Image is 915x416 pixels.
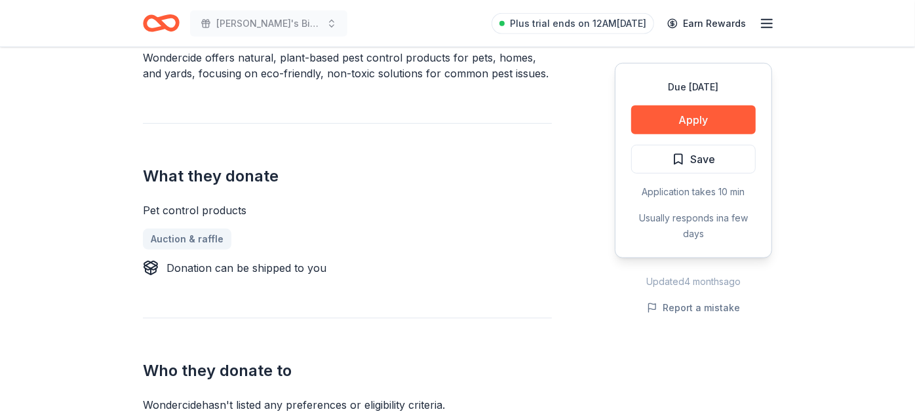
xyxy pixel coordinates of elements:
div: Donation can be shipped to you [166,260,326,276]
span: [PERSON_NAME]'s Birthday [PERSON_NAME] [216,16,321,31]
button: [PERSON_NAME]'s Birthday [PERSON_NAME] [190,10,347,37]
div: Updated 4 months ago [615,274,772,290]
div: Wondercide hasn ' t listed any preferences or eligibility criteria. [143,397,552,413]
a: Home [143,8,180,39]
span: Save [690,151,715,168]
div: Usually responds in a few days [631,210,756,242]
h2: What they donate [143,166,552,187]
button: Report a mistake [647,300,740,316]
span: Plus trial ends on 12AM[DATE] [510,16,646,31]
button: Save [631,145,756,174]
div: Due [DATE] [631,79,756,95]
a: Auction & raffle [143,229,231,250]
a: Plus trial ends on 12AM[DATE] [492,13,654,34]
h2: Who they donate to [143,360,552,381]
div: Application takes 10 min [631,184,756,200]
div: Wondercide offers natural, plant-based pest control products for pets, homes, and yards, focusing... [143,50,552,81]
a: Earn Rewards [659,12,754,35]
div: Pet control products [143,202,552,218]
button: Apply [631,105,756,134]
